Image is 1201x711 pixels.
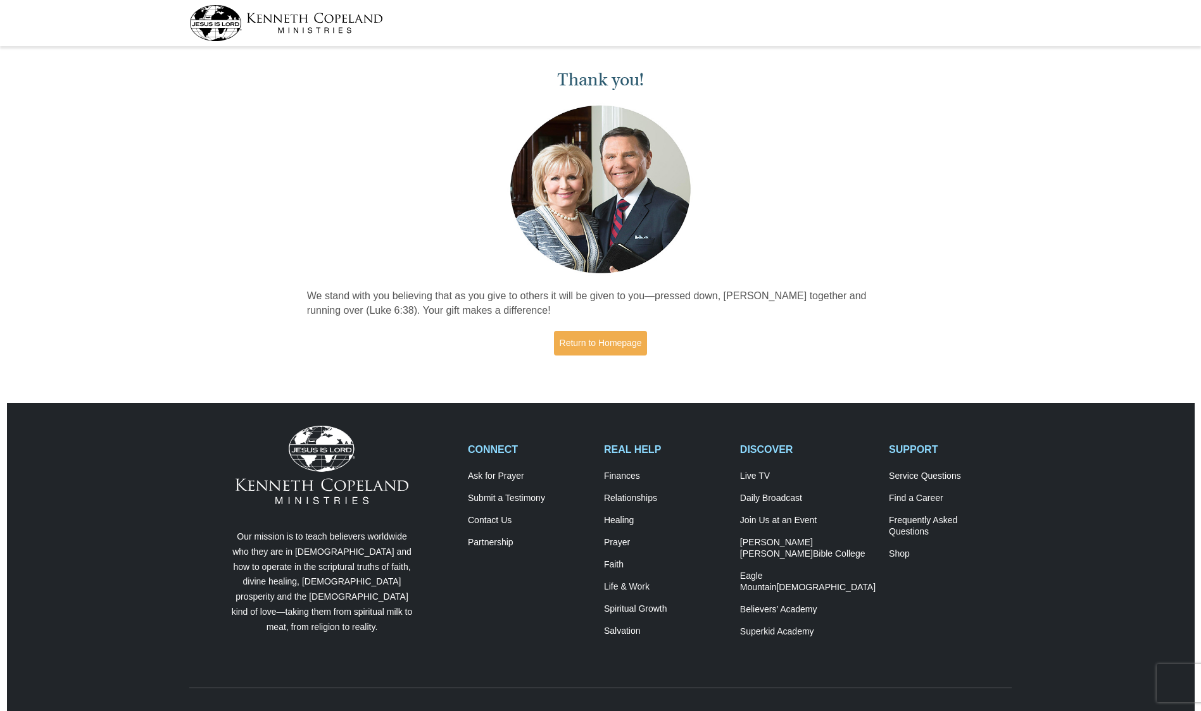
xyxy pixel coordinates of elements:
a: Life & Work [604,581,727,593]
a: Frequently AskedQuestions [889,515,1012,538]
a: Relationships [604,493,727,504]
a: Salvation [604,626,727,637]
span: [DEMOGRAPHIC_DATA] [776,582,876,592]
a: Finances [604,471,727,482]
h2: SUPPORT [889,443,1012,455]
p: Our mission is to teach believers worldwide who they are in [DEMOGRAPHIC_DATA] and how to operate... [229,529,415,635]
a: Submit a Testimony [468,493,591,504]
a: Shop [889,548,1012,560]
a: Partnership [468,537,591,548]
h2: CONNECT [468,443,591,455]
a: Eagle Mountain[DEMOGRAPHIC_DATA] [740,571,876,593]
h2: DISCOVER [740,443,876,455]
a: Join Us at an Event [740,515,876,526]
a: Contact Us [468,515,591,526]
a: Spiritual Growth [604,603,727,615]
a: Ask for Prayer [468,471,591,482]
span: Bible College [813,548,865,559]
a: Service Questions [889,471,1012,482]
a: Return to Homepage [554,331,648,355]
a: Daily Broadcast [740,493,876,504]
a: Superkid Academy [740,626,876,638]
img: kcm-header-logo.svg [189,5,383,41]
a: Live TV [740,471,876,482]
img: Kenneth and Gloria [507,102,694,276]
a: Faith [604,559,727,571]
a: Healing [604,515,727,526]
a: Prayer [604,537,727,548]
h2: REAL HELP [604,443,727,455]
a: [PERSON_NAME] [PERSON_NAME]Bible College [740,537,876,560]
img: Kenneth Copeland Ministries [236,426,408,504]
a: Find a Career [889,493,1012,504]
a: Believers’ Academy [740,604,876,615]
h1: Thank you! [307,70,895,90]
p: We stand with you believing that as you give to others it will be given to you—pressed down, [PER... [307,289,895,318]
